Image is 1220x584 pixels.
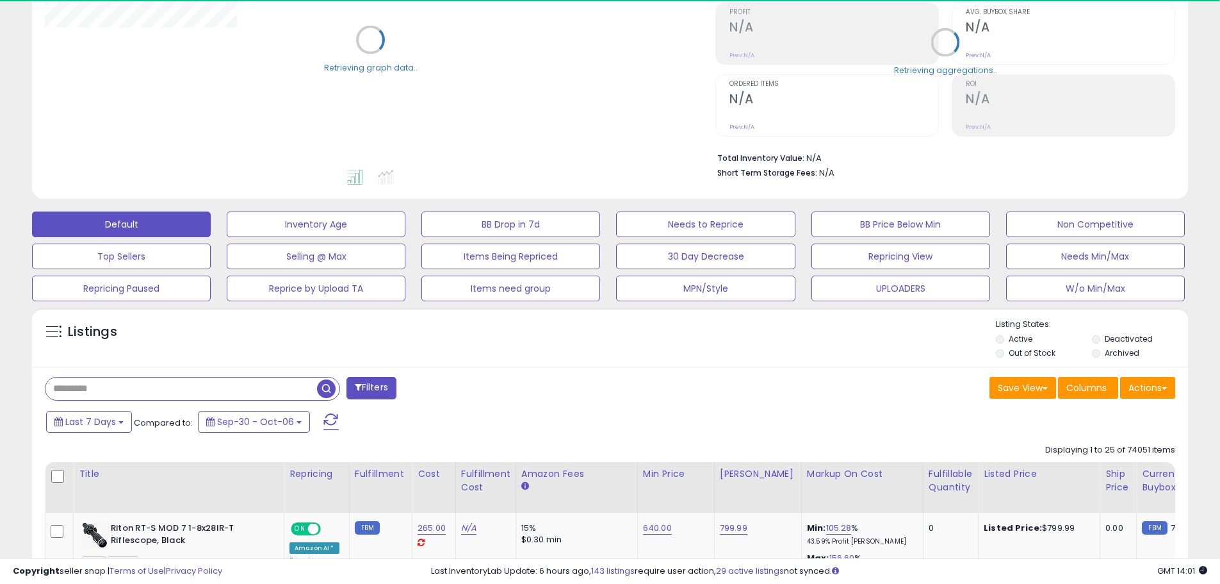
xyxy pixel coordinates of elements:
[591,565,635,577] a: 143 listings
[720,522,747,535] a: 799.99
[32,212,211,237] button: Default
[421,276,600,301] button: Items need group
[984,467,1094,481] div: Listed Price
[32,276,211,301] button: Repricing Paused
[227,244,405,269] button: Selling @ Max
[355,521,380,535] small: FBM
[1009,347,1055,358] label: Out of Stock
[1045,444,1175,456] div: Displaying 1 to 25 of 74051 items
[110,565,164,577] a: Terms of Use
[643,467,709,481] div: Min Price
[811,244,990,269] button: Repricing View
[1120,377,1175,399] button: Actions
[68,323,117,341] h5: Listings
[1066,381,1107,394] span: Columns
[346,377,396,399] button: Filters
[720,467,796,481] div: [PERSON_NAME]
[811,276,990,301] button: UPLOADERS
[82,522,108,548] img: 418hPfOYIiL._SL40_.jpg
[929,467,973,494] div: Fulfillable Quantity
[996,319,1188,331] p: Listing States:
[198,411,310,433] button: Sep-30 - Oct-06
[1142,521,1167,535] small: FBM
[79,467,279,481] div: Title
[929,522,968,534] div: 0
[32,244,211,269] button: Top Sellers
[1171,522,1198,534] span: 799.99
[461,522,476,535] a: N/A
[1006,244,1185,269] button: Needs Min/Max
[289,467,344,481] div: Repricing
[984,522,1090,534] div: $799.99
[521,481,529,492] small: Amazon Fees.
[521,522,628,534] div: 15%
[355,467,407,481] div: Fulfillment
[1006,212,1185,237] button: Non Competitive
[807,522,826,534] b: Min:
[1009,333,1032,344] label: Active
[13,565,222,578] div: seller snap | |
[1105,522,1126,534] div: 0.00
[1006,276,1185,301] button: W/o Min/Max
[461,467,510,494] div: Fulfillment Cost
[134,417,193,429] span: Compared to:
[324,62,418,73] div: Retrieving graph data..
[292,524,308,535] span: ON
[643,522,672,535] a: 640.00
[1058,377,1118,399] button: Columns
[807,522,913,546] div: %
[807,467,918,481] div: Markup on Cost
[46,411,132,433] button: Last 7 Days
[811,212,990,237] button: BB Price Below Min
[319,524,339,535] span: OFF
[1157,565,1207,577] span: 2025-10-14 14:01 GMT
[521,534,628,546] div: $0.30 min
[1105,333,1153,344] label: Deactivated
[227,212,405,237] button: Inventory Age
[616,276,795,301] button: MPN/Style
[431,565,1207,578] div: Last InventoryLab Update: 6 hours ago, require user action, not synced.
[1105,347,1139,358] label: Archived
[421,244,600,269] button: Items Being Repriced
[418,522,446,535] a: 265.00
[616,212,795,237] button: Needs to Reprice
[418,467,450,481] div: Cost
[217,415,294,428] span: Sep-30 - Oct-06
[826,522,852,535] a: 105.28
[989,377,1056,399] button: Save View
[1105,467,1131,494] div: Ship Price
[227,276,405,301] button: Reprice by Upload TA
[1142,467,1208,494] div: Current Buybox Price
[13,565,60,577] strong: Copyright
[521,467,632,481] div: Amazon Fees
[807,537,913,546] p: 43.59% Profit [PERSON_NAME]
[166,565,222,577] a: Privacy Policy
[616,244,795,269] button: 30 Day Decrease
[984,522,1042,534] b: Listed Price:
[65,415,116,428] span: Last 7 Days
[421,212,600,237] button: BB Drop in 7d
[801,462,923,513] th: The percentage added to the cost of goods (COGS) that forms the calculator for Min & Max prices.
[894,64,997,76] div: Retrieving aggregations..
[716,565,784,577] a: 29 active listings
[289,542,339,554] div: Amazon AI *
[111,522,266,549] b: Riton RT-S MOD 7 1-8x28IR-T Riflescope, Black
